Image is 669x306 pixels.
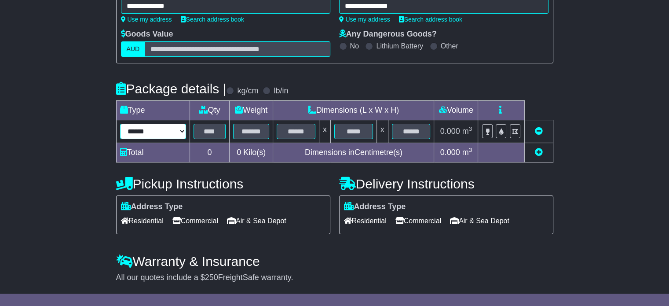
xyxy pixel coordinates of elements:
[181,16,244,23] a: Search address book
[121,29,173,39] label: Goods Value
[121,202,183,212] label: Address Type
[116,177,330,191] h4: Pickup Instructions
[376,42,423,50] label: Lithium Battery
[469,125,472,132] sup: 3
[377,120,388,143] td: x
[339,177,553,191] h4: Delivery Instructions
[190,143,230,162] td: 0
[116,254,553,269] h4: Warranty & Insurance
[116,273,553,283] div: All our quotes include a $ FreightSafe warranty.
[190,101,230,120] td: Qty
[121,16,172,23] a: Use my address
[434,101,478,120] td: Volume
[274,86,288,96] label: lb/in
[319,120,330,143] td: x
[121,214,164,228] span: Residential
[230,101,273,120] td: Weight
[399,16,462,23] a: Search address book
[116,143,190,162] td: Total
[440,127,460,136] span: 0.000
[440,148,460,157] span: 0.000
[273,143,434,162] td: Dimensions in Centimetre(s)
[273,101,434,120] td: Dimensions (L x W x H)
[227,214,286,228] span: Air & Sea Depot
[230,143,273,162] td: Kilo(s)
[441,42,458,50] label: Other
[339,16,390,23] a: Use my address
[344,202,406,212] label: Address Type
[344,214,387,228] span: Residential
[350,42,359,50] label: No
[395,214,441,228] span: Commercial
[237,148,241,157] span: 0
[535,127,543,136] a: Remove this item
[450,214,509,228] span: Air & Sea Depot
[469,147,472,153] sup: 3
[172,214,218,228] span: Commercial
[462,127,472,136] span: m
[237,86,258,96] label: kg/cm
[116,101,190,120] td: Type
[205,273,218,282] span: 250
[535,148,543,157] a: Add new item
[462,148,472,157] span: m
[121,41,146,57] label: AUD
[339,29,437,39] label: Any Dangerous Goods?
[116,81,227,96] h4: Package details |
